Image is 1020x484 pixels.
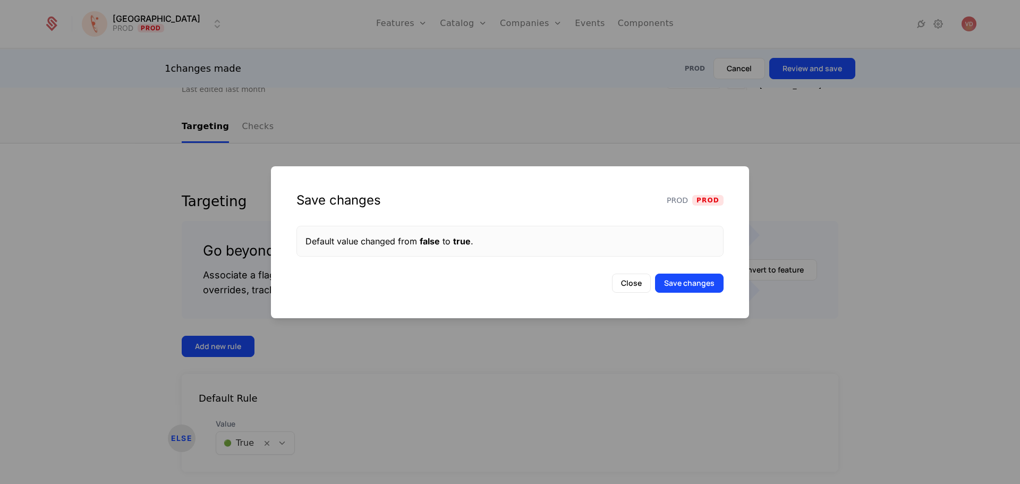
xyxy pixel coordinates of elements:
[655,274,724,293] button: Save changes
[667,195,688,206] span: PROD
[453,236,471,247] span: true
[692,195,724,206] span: Prod
[420,236,440,247] span: false
[305,235,715,248] div: Default value changed from to .
[612,274,651,293] button: Close
[296,192,381,209] div: Save changes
